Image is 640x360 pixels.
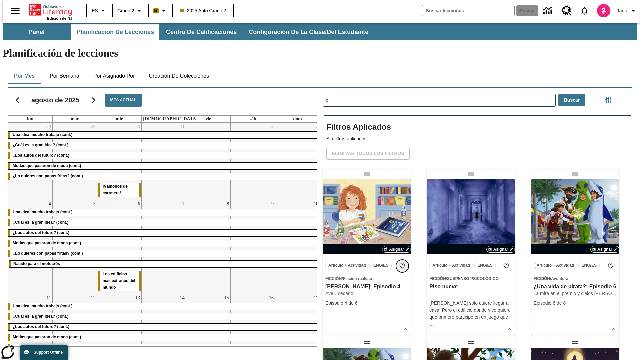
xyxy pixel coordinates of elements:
span: Tema: Ficción/SUSPENSO PSICOLÓGICO [429,275,512,282]
span: Ficción realista [343,276,372,281]
span: ENG/ES [477,262,492,269]
span: ¿Los autos del futuro? (cont.) [13,230,69,235]
span: Tema: Ficción/Ficción realista [325,275,408,282]
div: ¿Lo quieres con papas fritas? (cont.) [8,250,320,257]
button: ENG/ES [474,262,496,269]
div: Nacido para el motocrós [9,261,319,267]
button: Asignar Elegir fechas [590,246,619,253]
span: ENG/ES [582,262,597,269]
span: 2025 Auto Grade 2 [180,7,226,14]
button: Artículo + Actividad [429,262,473,269]
span: ¿Lo quieres con papas fritas? (cont.) [13,251,83,256]
span: Los edificios más extraños del mundo [103,272,135,290]
p: [PERSON_NAME] solo quiere llegar a casa. Pero el edificio donde vive quiere que primero participe... [429,300,512,328]
span: Una idea, mucho trabajo (cont.) [13,210,72,214]
button: Panel [3,24,70,40]
input: Buscar campo [422,5,514,16]
a: Notificaciones [576,2,593,19]
button: Centro de calificaciones [161,24,242,40]
a: lunes [26,116,35,122]
span: ¿Lo quieres con papas fritas? (cont.) [13,174,83,178]
span: ¿Cuál es la gran idea? (cont.) [13,220,68,225]
button: Planificación de lecciones [71,24,159,40]
div: Modas que pasaron de moda (cont.) [8,334,320,341]
span: ¿Cuál es la gran idea? (cont.) [13,314,68,319]
button: Por asignado por [88,68,140,84]
span: Una idea, mucho trabajo (cont.) [13,304,72,308]
span: Asignar [597,246,612,252]
span: Una idea, mucho trabajo (cont.) [13,132,72,137]
a: 29 de julio de 2025 [90,123,97,131]
div: Modas que pasaron de moda (cont.) [8,240,320,247]
span: / [342,276,343,281]
div: Lección arrastrable: Elena Menope: Episodio 4 [362,169,372,179]
a: jueves [142,116,199,122]
a: 4 de agosto de 2025 [47,200,52,208]
a: Portada [29,3,72,16]
a: 9 de agosto de 2025 [270,200,275,208]
div: ¿Lo quieres con papas fritas? (cont.) [8,344,320,351]
button: Creación de colecciones [143,68,214,84]
input: Buscar lecciones [323,94,555,106]
span: Modas que pasaron de moda (cont.) [13,335,81,339]
div: lesson details [427,179,515,335]
a: sábado [248,116,257,122]
td: 9 de agosto de 2025 [231,200,275,294]
span: Nacido para el motocrós [13,261,60,266]
div: Modas que pasaron de moda (cont.) [8,163,320,169]
div: ¿Cuál es la gran idea? (cont.) [8,313,320,320]
td: 8 de agosto de 2025 [186,200,231,294]
td: 30 de julio de 2025 [97,123,142,200]
div: Lección arrastrable: ¿Una vida de pirata?: Episodio 7 [362,337,372,348]
a: 12 de agosto de 2025 [90,294,97,302]
button: Boost El color de la clase es anaranjado claro. Cambiar el color de la clase. [151,5,170,17]
button: Lenguaje: ES, Selecciona un idioma [89,5,110,17]
button: Añadir a mis Favoritas [605,260,617,272]
h2: agosto de 2025 [31,96,80,104]
div: Una idea, mucho trabajo (cont.) [8,303,320,310]
td: 7 de agosto de 2025 [142,200,186,294]
div: Lección arrastrable: Pánico escénico: Episodio 4 [570,337,580,348]
button: Ver más [400,324,410,334]
div: Lección arrastrable: ¿Una vida de pirata?: Episodio 6 [570,169,580,179]
a: 8 de agosto de 2025 [225,200,230,208]
span: Artículo + Actividad [328,262,366,269]
td: 3 de agosto de 2025 [275,123,320,200]
button: Buscar [558,94,585,107]
a: 15 de agosto de 2025 [223,294,230,302]
p: Sin filtros aplicados [326,135,629,142]
td: 2 de agosto de 2025 [231,123,275,200]
button: Mes actual [105,94,142,107]
button: Asignar Elegir fechas [486,246,515,253]
span: ¿Cuál es la gran idea? (cont.) [13,143,68,147]
button: Artículo + Actividad [325,262,369,269]
a: viernes [204,116,212,122]
h2: Filtros Aplicados [326,119,629,135]
div: Una idea, mucho trabajo (cont.) [8,132,320,138]
a: 30 de julio de 2025 [134,123,141,131]
div: lesson details [323,179,411,335]
span: ENG/ES [373,262,388,269]
img: avatar image [597,4,610,17]
h3: Piso nueve [429,283,512,290]
button: Configuración de la clase/del estudiante [243,24,374,40]
div: ¿Los autos del futuro? (cont.) [8,152,320,159]
span: Support Offline [34,350,63,355]
div: Lección arrastrable: Piso nueve [466,169,476,179]
button: Perfil/Configuración [614,5,640,17]
a: 14 de agosto de 2025 [179,294,186,302]
button: Ver más [504,324,514,334]
span: Edición de NJ [47,16,72,20]
span: Tema: Ficción/Aventura [534,275,617,282]
div: Los edificios más extraños del mundo [98,271,141,291]
h3: Elena Menope: Episodio 4 [325,283,408,290]
span: Ficción [534,276,550,281]
span: B [154,6,158,15]
span: Ficción [429,276,446,281]
div: lesson details [531,179,619,335]
button: Añadir a mis Favoritas [500,260,512,272]
span: Modas que pasaron de moda (cont.) [13,163,81,168]
a: 5 de agosto de 2025 [92,200,97,208]
button: Seguir [85,92,102,109]
td: 6 de agosto de 2025 [97,200,142,294]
